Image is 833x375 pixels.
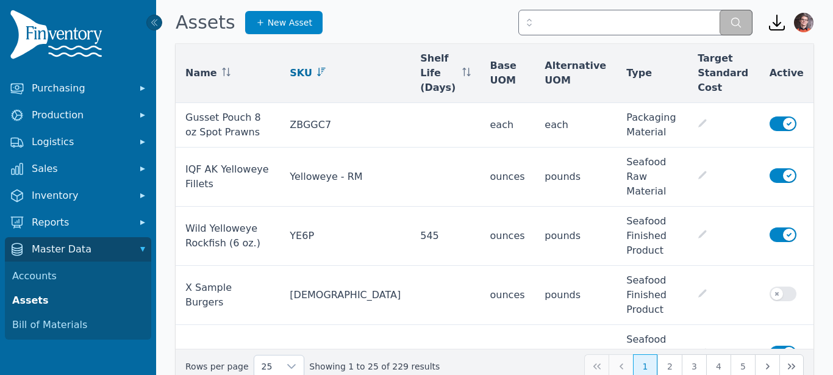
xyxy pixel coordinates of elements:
[535,148,617,207] td: pounds
[626,66,652,80] span: Type
[535,207,617,266] td: pounds
[268,16,312,29] span: New Asset
[32,188,129,203] span: Inventory
[32,135,129,149] span: Logistics
[617,148,688,207] td: Seafood Raw Material
[10,10,107,64] img: Finventory
[176,207,280,266] td: Wild Yelloweye Rockfish (6 oz.)
[698,51,749,95] span: Target Standard Cost
[32,215,129,230] span: Reports
[770,66,804,80] span: Active
[176,103,280,148] td: Gusset Pouch 8 oz Spot Prawns
[245,11,323,34] a: New Asset
[176,148,280,207] td: IQF AK Yelloweye Fillets
[7,264,149,288] a: Accounts
[280,148,410,207] td: Yelloweye - RM
[5,184,151,208] button: Inventory
[280,266,410,325] td: [DEMOGRAPHIC_DATA]
[5,210,151,235] button: Reports
[32,242,129,257] span: Master Data
[5,130,151,154] button: Logistics
[32,162,129,176] span: Sales
[617,103,688,148] td: Packaging Material
[280,207,410,266] td: YE6P
[5,76,151,101] button: Purchasing
[490,59,526,88] span: Base UOM
[176,12,235,34] h1: Assets
[420,51,457,95] span: Shelf Life (Days)
[535,266,617,325] td: pounds
[32,108,129,123] span: Production
[481,148,535,207] td: ounces
[481,103,535,148] td: each
[5,103,151,127] button: Production
[545,59,607,88] span: Alternative UOM
[185,66,217,80] span: Name
[5,237,151,262] button: Master Data
[7,288,149,313] a: Assets
[481,207,535,266] td: ounces
[617,207,688,266] td: Seafood Finished Product
[617,266,688,325] td: Seafood Finished Product
[280,103,410,148] td: ZBGGC7
[176,266,280,325] td: X Sample Burgers
[309,360,440,373] span: Showing 1 to 25 of 229 results
[32,81,129,96] span: Purchasing
[7,313,149,337] a: Bill of Materials
[535,103,617,148] td: each
[5,157,151,181] button: Sales
[481,266,535,325] td: ounces
[794,13,813,32] img: Nathaniel Brooks
[290,66,312,80] span: SKU
[410,207,480,266] td: 545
